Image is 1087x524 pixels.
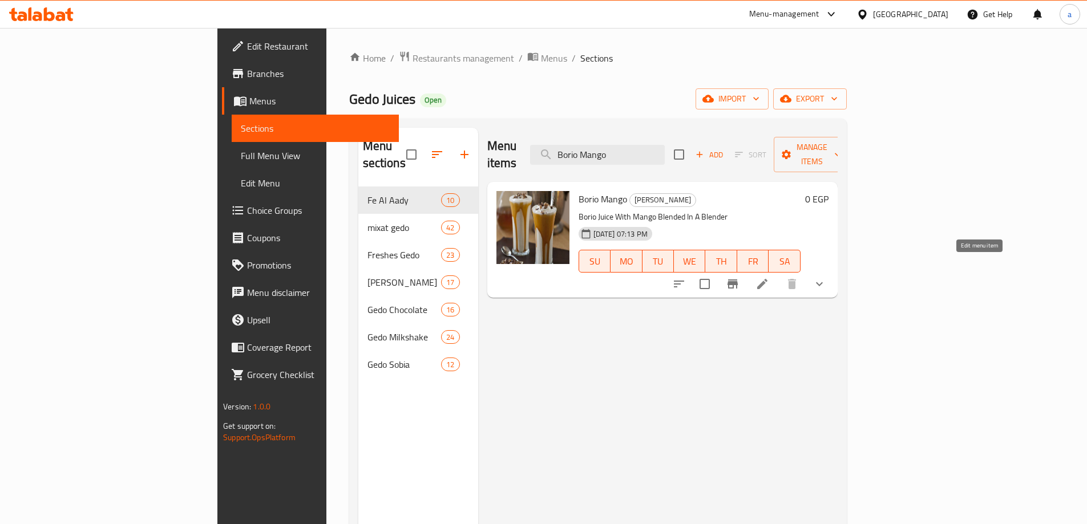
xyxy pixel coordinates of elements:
[773,88,847,109] button: export
[241,121,390,135] span: Sections
[442,359,459,370] span: 12
[358,214,478,241] div: mixat gedo42
[742,253,764,270] span: FR
[413,51,514,65] span: Restaurants management
[222,334,399,361] a: Coverage Report
[667,143,691,166] span: Select section
[367,193,442,207] div: Fe Al Aady
[247,67,390,80] span: Branches
[527,51,567,66] a: Menus
[247,368,390,381] span: Grocery Checklist
[572,51,576,65] li: /
[399,143,423,166] span: Select all sections
[805,191,829,207] h6: 0 EGP
[358,269,478,296] div: [PERSON_NAME]17
[442,250,459,261] span: 23
[222,33,399,60] a: Edit Restaurant
[420,94,446,107] div: Open
[737,250,769,273] button: FR
[442,332,459,343] span: 24
[349,51,847,66] nav: breadcrumb
[496,191,569,264] img: Borio Mango
[782,92,838,106] span: export
[232,169,399,197] a: Edit Menu
[629,193,696,207] div: Borio Gedo
[222,306,399,334] a: Upsell
[222,60,399,87] a: Branches
[223,419,276,433] span: Get support on:
[247,313,390,327] span: Upsell
[678,253,701,270] span: WE
[693,272,717,296] span: Select to update
[423,141,451,168] span: Sort sections
[783,140,841,169] span: Manage items
[487,137,517,172] h2: Menu items
[441,193,459,207] div: items
[222,361,399,388] a: Grocery Checklist
[615,253,637,270] span: MO
[241,176,390,190] span: Edit Menu
[665,270,693,298] button: sort-choices
[630,193,696,206] span: [PERSON_NAME]
[806,270,833,298] button: show more
[367,330,442,344] span: Gedo Milkshake
[247,286,390,299] span: Menu disclaimer
[222,224,399,251] a: Coupons
[223,430,296,445] a: Support.OpsPlatform
[367,248,442,262] span: Freshes Gedo
[247,39,390,53] span: Edit Restaurant
[253,399,270,414] span: 1.0.0
[778,270,806,298] button: delete
[749,7,819,21] div: Menu-management
[873,8,948,21] div: [GEOGRAPHIC_DATA]
[358,182,478,383] nav: Menu sections
[442,195,459,206] span: 10
[222,279,399,306] a: Menu disclaimer
[358,186,478,214] div: Fe Al Aady10
[247,204,390,217] span: Choice Groups
[674,250,705,273] button: WE
[691,146,728,164] button: Add
[694,148,725,161] span: Add
[222,197,399,224] a: Choice Groups
[442,277,459,288] span: 17
[579,250,611,273] button: SU
[579,190,627,208] span: Borio Mango
[1068,8,1072,21] span: a
[232,115,399,142] a: Sections
[705,92,759,106] span: import
[519,51,523,65] li: /
[367,275,442,289] span: [PERSON_NAME]
[441,330,459,344] div: items
[728,146,774,164] span: Select section first
[769,250,800,273] button: SA
[367,358,442,371] span: Gedo Sobia
[579,210,801,224] p: Borio Juice With Mango Blended In A Blender
[584,253,606,270] span: SU
[580,51,613,65] span: Sections
[530,145,665,165] input: search
[442,222,459,233] span: 42
[367,221,442,234] span: mixat gedo
[249,94,390,108] span: Menus
[399,51,514,66] a: Restaurants management
[358,296,478,323] div: Gedo Chocolate16
[589,229,652,239] span: [DATE] 07:13 PM
[774,137,850,172] button: Manage items
[710,253,732,270] span: TH
[441,221,459,234] div: items
[420,95,446,105] span: Open
[247,231,390,245] span: Coupons
[441,275,459,289] div: items
[241,149,390,163] span: Full Menu View
[367,303,442,316] span: Gedo Chocolate
[441,358,459,371] div: items
[705,250,737,273] button: TH
[222,87,399,115] a: Menus
[773,253,795,270] span: SA
[441,303,459,316] div: items
[232,142,399,169] a: Full Menu View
